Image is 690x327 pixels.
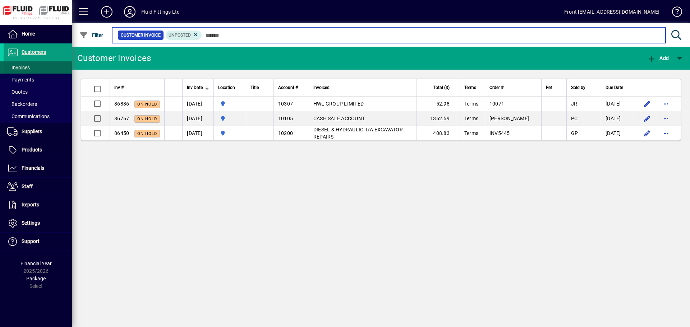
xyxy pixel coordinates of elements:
span: Title [250,84,259,92]
span: [PERSON_NAME] [489,116,529,121]
span: Location [218,84,235,92]
span: Terms [464,130,478,136]
span: Invoiced [313,84,330,92]
span: Quotes [7,89,28,95]
span: Inv # [114,84,124,92]
span: Financial Year [20,261,52,266]
td: [DATE] [601,126,634,140]
span: Inv Date [187,84,203,92]
a: Reports [4,196,72,214]
td: [DATE] [182,126,213,140]
span: Customers [22,49,46,55]
a: Financials [4,159,72,177]
button: Edit [641,113,653,124]
span: 10105 [278,116,293,121]
span: Unposted [169,33,191,38]
span: Package [26,276,46,281]
span: Suppliers [22,129,42,134]
span: HWL GROUP LIMITED [313,101,364,107]
span: Customer Invoice [121,32,161,39]
div: Invoiced [313,84,412,92]
div: Due Date [606,84,630,92]
span: Filter [79,32,103,38]
span: Sold by [571,84,585,92]
td: [DATE] [182,111,213,126]
td: [DATE] [182,97,213,111]
button: More options [660,98,672,109]
span: Terms [464,84,476,92]
a: Quotes [4,86,72,98]
td: [DATE] [601,97,634,111]
div: Location [218,84,241,92]
span: DIESEL & HYDRAULIC T/A EXCAVATOR REPAIRS [313,127,403,140]
span: Home [22,31,35,37]
span: On hold [137,117,157,121]
span: Payments [7,77,34,83]
span: Backorders [7,101,37,107]
span: 10071 [489,101,504,107]
a: Settings [4,214,72,232]
a: Home [4,25,72,43]
span: Support [22,238,40,244]
div: Fluid Fittings Ltd [141,6,180,18]
span: Invoices [7,65,30,70]
div: Inv # [114,84,160,92]
span: Staff [22,183,33,189]
span: 86767 [114,116,129,121]
a: Suppliers [4,123,72,141]
td: 1362.59 [417,111,460,126]
span: Account # [278,84,298,92]
a: Products [4,141,72,159]
div: Account # [278,84,304,92]
div: Title [250,84,269,92]
span: AUCKLAND [218,115,241,122]
button: Edit [641,127,653,139]
a: Staff [4,178,72,196]
span: On hold [137,131,157,136]
span: 10200 [278,130,293,136]
button: Filter [78,29,105,42]
span: 10307 [278,101,293,107]
div: Front [EMAIL_ADDRESS][DOMAIN_NAME] [564,6,659,18]
span: GP [571,130,578,136]
span: Financials [22,165,44,171]
button: Add [645,52,671,65]
span: Order # [489,84,503,92]
span: Due Date [606,84,623,92]
button: Edit [641,98,653,109]
div: Inv Date [187,84,209,92]
span: On hold [137,102,157,107]
button: Add [95,5,118,18]
div: Sold by [571,84,597,92]
td: [DATE] [601,111,634,126]
div: Total ($) [421,84,456,92]
td: 408.83 [417,126,460,140]
div: Customer Invoices [77,52,151,64]
span: JR [571,101,578,107]
a: Communications [4,110,72,122]
span: AUCKLAND [218,100,241,108]
span: 86886 [114,101,129,107]
span: Terms [464,116,478,121]
span: AUCKLAND [218,129,241,137]
a: Backorders [4,98,72,110]
td: 52.98 [417,97,460,111]
span: CASH SALE ACCOUNT [313,116,365,121]
span: Add [647,55,669,61]
mat-chip: Customer Invoice Status: Unposted [166,31,202,40]
span: Products [22,147,42,153]
span: Terms [464,101,478,107]
span: Communications [7,113,50,119]
span: PC [571,116,578,121]
button: More options [660,127,672,139]
span: Settings [22,220,40,226]
button: Profile [118,5,141,18]
a: Payments [4,74,72,86]
a: Support [4,233,72,251]
a: Invoices [4,61,72,74]
div: Order # [489,84,537,92]
span: Total ($) [433,84,450,92]
a: Knowledge Base [667,1,681,25]
button: More options [660,113,672,124]
span: Ref [546,84,552,92]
